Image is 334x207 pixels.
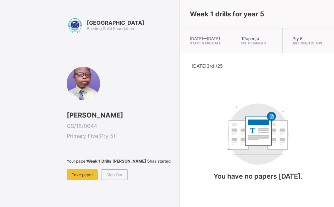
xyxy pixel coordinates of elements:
[190,10,264,18] span: Week 1 drills for year 5
[241,41,272,45] span: No. of Papers
[192,172,325,180] p: You have no papers [DATE].
[67,159,176,164] span: Your paper has started.
[67,133,176,139] span: Primary Five ( Pry 5 )
[190,41,221,45] span: Start & End Date
[67,111,176,119] span: [PERSON_NAME]
[293,41,324,45] span: Assigned Class
[87,159,150,164] b: Week 1 Drills [PERSON_NAME] 5
[87,26,134,31] span: Building Solid Foundation
[192,63,223,69] span: [DATE] 3rd /25
[106,172,122,177] span: Sign Out
[250,126,255,135] tspan: T
[72,172,93,177] span: Take paper
[67,123,176,129] span: GS/18/0044
[190,36,220,41] span: [DATE] — [DATE]
[293,36,302,41] span: Pry 5
[87,19,144,26] span: [GEOGRAPHIC_DATA]
[241,36,259,41] span: 1 Paper(s)
[192,97,325,194] div: You have no papers today.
